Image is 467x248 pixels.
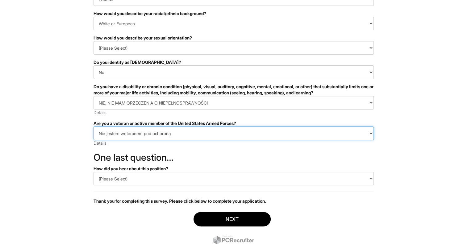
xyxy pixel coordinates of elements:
select: How did you hear about this position? [94,172,374,185]
div: Are you a veteran or active member of the United States Armed Forces? [94,120,374,126]
div: How did you hear about this position? [94,166,374,172]
div: Do you have a disability or chronic condition (physical, visual, auditory, cognitive, mental, emo... [94,84,374,96]
select: Do you have a disability or chronic condition (physical, visual, auditory, cognitive, mental, emo... [94,96,374,110]
select: How would you describe your sexual orientation? [94,41,374,55]
select: How would you describe your racial/ethnic background? [94,17,374,30]
div: Do you identify as [DEMOGRAPHIC_DATA]? [94,59,374,65]
button: Next [194,212,271,226]
a: Details [94,110,106,115]
div: How would you describe your sexual orientation? [94,35,374,41]
select: Do you identify as transgender? [94,65,374,79]
h2: One last question… [94,152,374,163]
a: Details [94,140,106,146]
p: Thank you for completing this survey. Please click below to complete your application. [94,198,374,204]
div: How would you describe your racial/ethnic background? [94,10,374,17]
select: Are you a veteran or active member of the United States Armed Forces? [94,126,374,140]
